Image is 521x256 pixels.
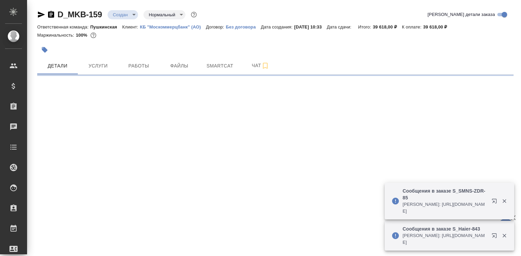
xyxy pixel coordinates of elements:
[37,33,76,38] p: Маржинальность:
[403,201,487,215] p: [PERSON_NAME]: [URL][DOMAIN_NAME]
[294,24,327,29] p: [DATE] 10:33
[204,62,236,70] span: Smartcat
[497,233,511,239] button: Закрыть
[111,12,130,18] button: Создан
[402,24,423,29] p: К оплате:
[90,24,122,29] p: Пушкинская
[206,24,226,29] p: Договор:
[76,33,89,38] p: 100%
[261,24,294,29] p: Дата создания:
[163,62,196,70] span: Файлы
[89,31,98,40] button: 0.00 RUB;
[37,24,90,29] p: Ответственная команда:
[428,11,495,18] span: [PERSON_NAME] детали заказа
[122,62,155,70] span: Работы
[58,10,102,19] a: D_MKB-159
[226,24,261,29] a: Без договора
[108,10,138,19] div: Создан
[403,232,487,246] p: [PERSON_NAME]: [URL][DOMAIN_NAME]
[373,24,402,29] p: 39 618,00 ₽
[403,188,487,201] p: Сообщения в заказе S_SMNS-ZDR-85
[41,62,74,70] span: Детали
[122,24,140,29] p: Клиент:
[488,229,504,245] button: Открыть в новой вкладке
[261,62,269,70] svg: Подписаться
[244,61,277,70] span: Чат
[143,10,185,19] div: Создан
[37,11,45,19] button: Скопировать ссылку для ЯМессенджера
[140,24,206,29] a: КБ "Москоммерцбанк" (АО)
[147,12,177,18] button: Нормальный
[37,42,52,57] button: Добавить тэг
[47,11,55,19] button: Скопировать ссылку
[403,225,487,232] p: Сообщения в заказе S_Haier-843
[327,24,353,29] p: Дата сдачи:
[358,24,373,29] p: Итого:
[497,198,511,204] button: Закрыть
[423,24,452,29] p: 39 618,00 ₽
[189,10,198,19] button: Доп статусы указывают на важность/срочность заказа
[82,62,114,70] span: Услуги
[488,194,504,211] button: Открыть в новой вкладке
